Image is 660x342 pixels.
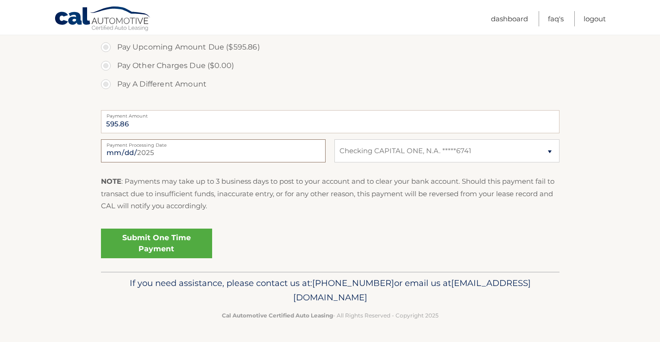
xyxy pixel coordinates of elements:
input: Payment Date [101,139,326,162]
label: Pay Other Charges Due ($0.00) [101,56,559,75]
label: Payment Processing Date [101,139,326,147]
a: Logout [584,11,606,26]
a: Dashboard [491,11,528,26]
input: Payment Amount [101,110,559,133]
label: Payment Amount [101,110,559,118]
span: [PHONE_NUMBER] [312,278,394,288]
a: FAQ's [548,11,564,26]
strong: NOTE [101,177,121,186]
p: : Payments may take up to 3 business days to post to your account and to clear your bank account.... [101,175,559,212]
a: Submit One Time Payment [101,229,212,258]
label: Pay Upcoming Amount Due ($595.86) [101,38,559,56]
p: - All Rights Reserved - Copyright 2025 [107,311,553,320]
a: Cal Automotive [54,6,151,33]
p: If you need assistance, please contact us at: or email us at [107,276,553,305]
strong: Cal Automotive Certified Auto Leasing [222,312,333,319]
label: Pay A Different Amount [101,75,559,93]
